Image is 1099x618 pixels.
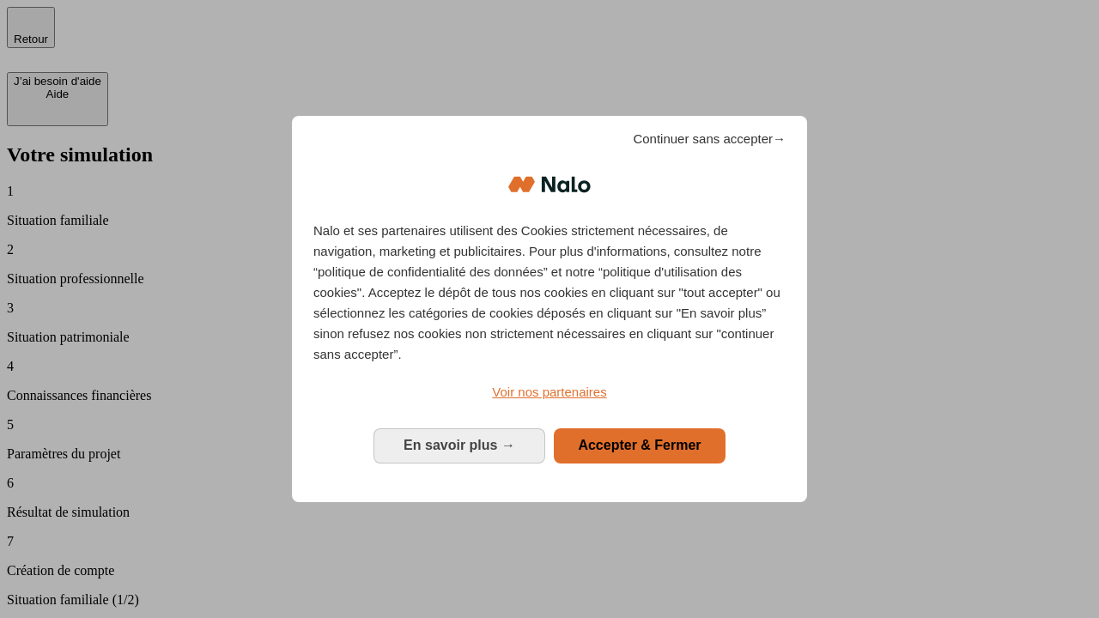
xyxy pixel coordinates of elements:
img: Logo [508,159,591,210]
button: Accepter & Fermer: Accepter notre traitement des données et fermer [554,428,726,463]
button: En savoir plus: Configurer vos consentements [373,428,545,463]
div: Bienvenue chez Nalo Gestion du consentement [292,116,807,501]
span: Voir nos partenaires [492,385,606,399]
span: En savoir plus → [404,438,515,452]
p: Nalo et ses partenaires utilisent des Cookies strictement nécessaires, de navigation, marketing e... [313,221,786,365]
a: Voir nos partenaires [313,382,786,403]
span: Continuer sans accepter→ [633,129,786,149]
span: Accepter & Fermer [578,438,701,452]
